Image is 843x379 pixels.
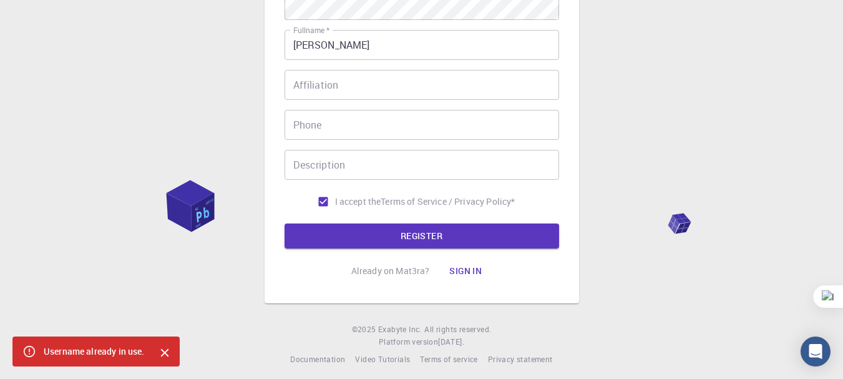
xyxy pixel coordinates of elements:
button: Close [155,343,175,363]
span: Privacy statement [488,354,553,364]
p: Terms of Service / Privacy Policy * [381,195,515,208]
span: Documentation [290,354,345,364]
a: Video Tutorials [355,353,410,366]
span: I accept the [335,195,381,208]
a: Exabyte Inc. [378,323,422,336]
a: Privacy statement [488,353,553,366]
span: Video Tutorials [355,354,410,364]
button: Sign in [439,258,492,283]
a: Documentation [290,353,345,366]
span: Exabyte Inc. [378,324,422,334]
a: Terms of service [420,353,477,366]
span: Platform version [379,336,438,348]
a: Terms of Service / Privacy Policy* [381,195,515,208]
a: [DATE]. [438,336,464,348]
span: Terms of service [420,354,477,364]
button: REGISTER [285,224,559,249]
div: Username already in use. [44,340,145,363]
p: Already on Mat3ra? [351,265,430,277]
span: [DATE] . [438,337,464,347]
span: All rights reserved. [424,323,491,336]
label: Fullname [293,25,329,36]
div: Open Intercom Messenger [801,337,831,367]
span: © 2025 [352,323,378,336]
